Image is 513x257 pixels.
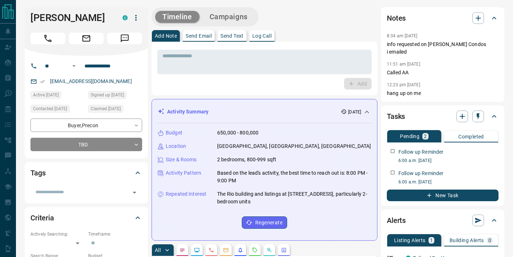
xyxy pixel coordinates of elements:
[220,33,244,38] p: Send Text
[208,247,214,253] svg: Calls
[450,238,484,243] p: Building Alerts
[30,209,142,227] div: Criteria
[387,190,498,201] button: New Task
[387,41,498,56] p: info requested on [PERSON_NAME] Condos i emailed
[398,148,443,156] p: Follow up Reminder
[179,247,185,253] svg: Notes
[69,33,104,44] span: Email
[387,12,406,24] h2: Notes
[186,33,212,38] p: Send Email
[166,129,182,137] p: Budget
[252,33,272,38] p: Log Call
[166,142,186,150] p: Location
[166,169,201,177] p: Activity Pattern
[88,91,142,101] div: Tue Jul 23 2019
[217,190,371,206] p: The Rio building and listings at [STREET_ADDRESS], particularly 2-bedroom units
[458,134,484,139] p: Completed
[202,11,255,23] button: Campaigns
[398,157,498,164] p: 6:00 a.m. [DATE]
[91,105,121,112] span: Claimed [DATE]
[387,82,420,87] p: 12:23 pm [DATE]
[167,108,208,116] p: Activity Summary
[387,9,498,27] div: Notes
[217,142,371,150] p: [GEOGRAPHIC_DATA], [GEOGRAPHIC_DATA], [GEOGRAPHIC_DATA]
[91,91,124,99] span: Signed up [DATE]
[281,247,287,253] svg: Agent Actions
[30,105,84,115] div: Sat Dec 14 2024
[155,11,199,23] button: Timeline
[237,247,243,253] svg: Listing Alerts
[398,179,498,185] p: 6:00 a.m. [DATE]
[33,91,59,99] span: Active [DATE]
[387,111,405,122] h2: Tasks
[430,238,433,243] p: 1
[33,105,67,112] span: Contacted [DATE]
[166,190,206,198] p: Repeated Interest
[348,109,361,115] p: [DATE]
[129,187,140,198] button: Open
[123,15,128,20] div: condos.ca
[30,212,54,224] h2: Criteria
[387,108,498,125] div: Tasks
[107,33,142,44] span: Message
[387,215,406,226] h2: Alerts
[194,247,200,253] svg: Lead Browsing Activity
[30,231,84,237] p: Actively Searching:
[394,238,426,243] p: Listing Alerts
[217,169,371,185] p: Based on the lead's activity, the best time to reach out is: 8:00 PM - 9:00 PM
[242,216,287,229] button: Regenerate
[30,33,65,44] span: Call
[158,105,371,119] div: Activity Summary[DATE]
[217,129,258,137] p: 650,000 - 800,000
[217,156,276,163] p: 2 bedrooms, 800-999 sqft
[30,12,112,24] h1: [PERSON_NAME]
[387,33,418,38] p: 8:34 am [DATE]
[88,105,142,115] div: Tue Jul 23 2019
[30,164,142,182] div: Tags
[40,79,45,84] svg: Email Verified
[155,248,161,253] p: All
[252,247,258,253] svg: Requests
[30,138,142,151] div: TBD
[50,78,132,84] a: [EMAIL_ADDRESS][DOMAIN_NAME]
[30,119,142,132] div: Buyer , Precon
[387,212,498,229] div: Alerts
[166,156,197,163] p: Size & Rooms
[424,134,427,139] p: 2
[30,91,84,101] div: Sat Aug 16 2025
[387,62,420,67] p: 11:51 am [DATE]
[488,238,491,243] p: 0
[400,134,419,139] p: Pending
[30,167,45,179] h2: Tags
[387,90,498,97] p: hang up on me
[155,33,177,38] p: Add Note
[88,231,142,237] p: Timeframe:
[398,170,443,177] p: Follow up Reminder
[387,69,498,76] p: Called AA
[223,247,229,253] svg: Emails
[70,62,78,70] button: Open
[266,247,272,253] svg: Opportunities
